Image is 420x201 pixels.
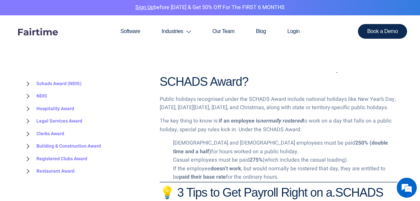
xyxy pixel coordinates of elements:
[260,117,303,125] em: normally rostered
[23,128,64,140] a: Clerks Award
[245,15,277,47] a: Blog
[367,29,398,34] span: Book a Demo
[160,117,397,134] p: The key thing to know is: to work on a day that falls on a public holiday, special pay rules kick...
[173,139,397,156] li: [DEMOGRAPHIC_DATA] and [DEMOGRAPHIC_DATA] employees must be paid for hours worked on a public hol...
[23,77,82,90] a: Schads Award (NDIS)
[277,15,310,47] a: Login
[160,95,397,112] p: Public holidays recognised under the SCHADS Award include national holidays like New Year’s Day, ...
[23,90,47,103] a: NDIS
[23,115,82,128] a: Legal Services Award
[23,63,150,178] div: BROWSE TOPICS
[173,156,397,165] li: Casual employees must be paid (which includes the casual loading).
[173,139,388,156] strong: 250% (double time and a half)
[23,103,74,115] a: Hospitality Award
[110,15,151,47] a: Software
[135,3,154,11] a: Sign Up
[23,140,101,153] a: Building & Construction Award
[23,165,75,178] a: Restaurant Award
[23,153,87,165] a: Registered Clubs Award
[358,24,407,39] a: Book a Demo
[202,15,245,47] a: Our Team
[151,15,201,47] a: Industries
[250,156,263,164] strong: 275%
[179,173,226,181] strong: paid their base rate
[211,165,241,173] strong: doesn’t work
[23,77,150,178] nav: BROWSE TOPICS
[219,117,260,125] strong: if an employee is
[173,165,397,182] li: If the employee , but would normally be rostered that day, they are entitled to be for the ordina...
[5,3,415,12] p: before [DATE] & Get 50% Off for the FIRST 6 MONTHS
